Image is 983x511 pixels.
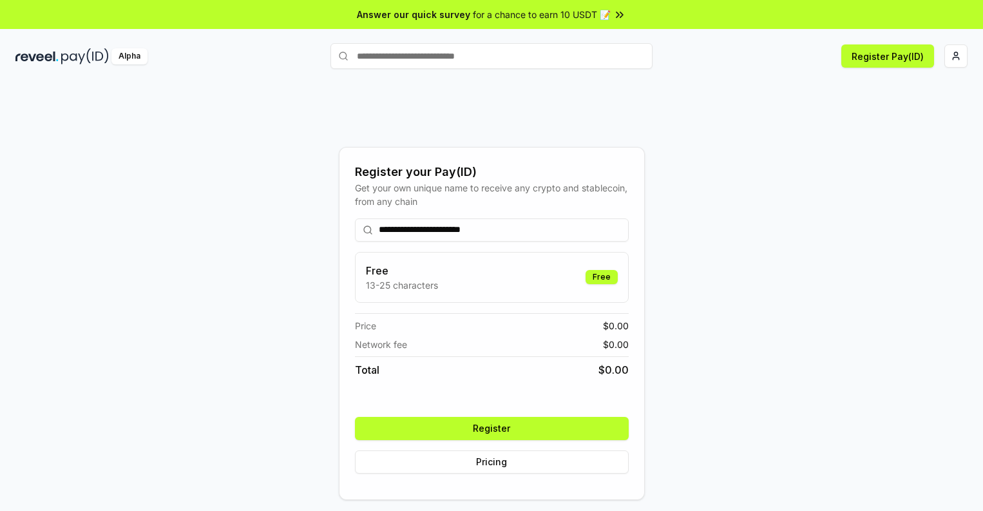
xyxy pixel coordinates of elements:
[355,338,407,351] span: Network fee
[355,163,629,181] div: Register your Pay(ID)
[603,319,629,333] span: $ 0.00
[355,319,376,333] span: Price
[366,263,438,278] h3: Free
[586,270,618,284] div: Free
[355,417,629,440] button: Register
[355,181,629,208] div: Get your own unique name to receive any crypto and stablecoin, from any chain
[473,8,611,21] span: for a chance to earn 10 USDT 📝
[61,48,109,64] img: pay_id
[355,450,629,474] button: Pricing
[15,48,59,64] img: reveel_dark
[357,8,470,21] span: Answer our quick survey
[111,48,148,64] div: Alpha
[603,338,629,351] span: $ 0.00
[598,362,629,378] span: $ 0.00
[366,278,438,292] p: 13-25 characters
[841,44,934,68] button: Register Pay(ID)
[355,362,379,378] span: Total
